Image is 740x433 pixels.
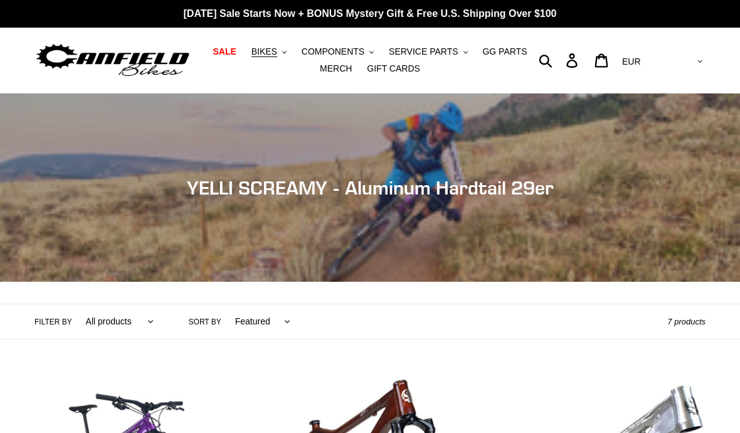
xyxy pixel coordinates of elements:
[482,46,527,57] span: GG PARTS
[213,46,236,57] span: SALE
[361,60,426,77] a: GIFT CARDS
[314,60,358,77] a: MERCH
[251,46,277,57] span: BIKES
[320,63,352,74] span: MERCH
[389,46,458,57] span: SERVICE PARTS
[34,316,72,328] label: Filter by
[189,316,221,328] label: Sort by
[367,63,420,74] span: GIFT CARDS
[476,43,533,60] a: GG PARTS
[206,43,242,60] a: SALE
[295,43,380,60] button: COMPONENTS
[187,176,554,199] span: YELLI SCREAMY - Aluminum Hardtail 29er
[383,43,473,60] button: SERVICE PARTS
[302,46,364,57] span: COMPONENTS
[667,317,706,326] span: 7 products
[245,43,293,60] button: BIKES
[34,41,191,80] img: Canfield Bikes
